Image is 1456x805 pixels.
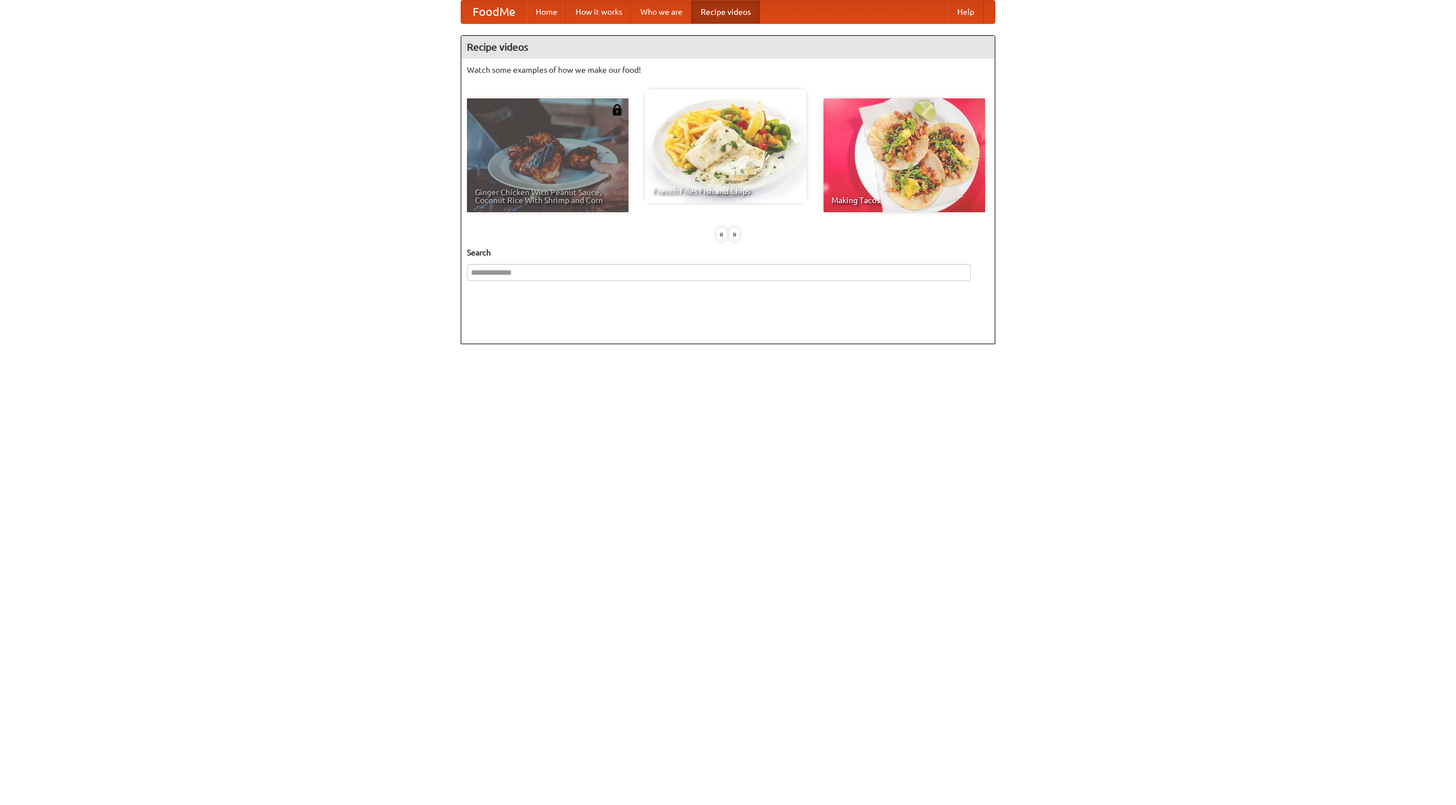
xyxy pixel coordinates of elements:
a: FoodMe [461,1,527,23]
div: « [716,227,726,241]
p: Watch some examples of how we make our food! [467,64,989,76]
a: Home [527,1,566,23]
a: French Fries Fish and Chips [645,89,806,203]
a: How it works [566,1,631,23]
h5: Search [467,247,989,258]
a: Recipe videos [692,1,760,23]
span: Making Tacos [832,196,977,204]
a: Help [948,1,983,23]
a: Who we are [631,1,692,23]
h4: Recipe videos [461,36,995,59]
span: French Fries Fish and Chips [653,187,799,195]
div: » [730,227,740,241]
img: 483408.png [611,104,623,115]
a: Making Tacos [824,98,985,212]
